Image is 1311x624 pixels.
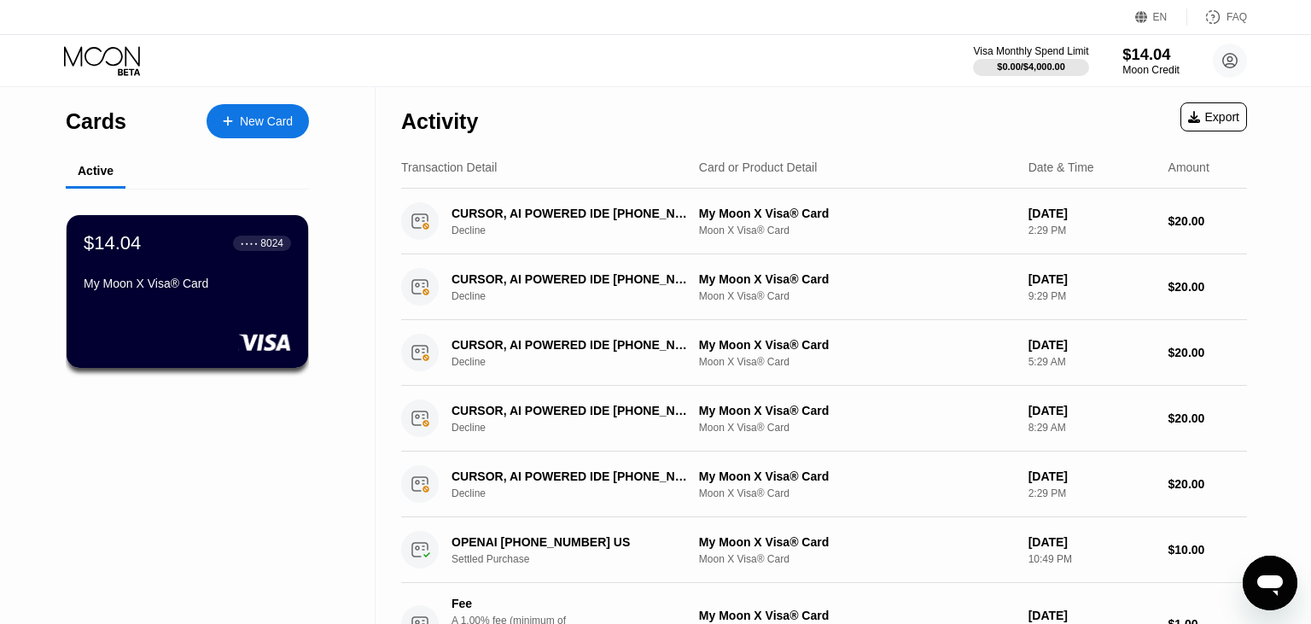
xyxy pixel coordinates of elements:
[1028,272,1155,286] div: [DATE]
[401,517,1247,583] div: OPENAI [PHONE_NUMBER] USSettled PurchaseMy Moon X Visa® CardMoon X Visa® Card[DATE]10:49 PM$10.00
[1028,160,1094,174] div: Date & Time
[452,207,690,220] div: CURSOR, AI POWERED IDE [PHONE_NUMBER] US
[699,290,1015,302] div: Moon X Visa® Card
[973,45,1088,57] div: Visa Monthly Spend Limit
[699,225,1015,236] div: Moon X Visa® Card
[1028,422,1155,434] div: 8:29 AM
[1227,11,1247,23] div: FAQ
[973,45,1088,76] div: Visa Monthly Spend Limit$0.00/$4,000.00
[452,469,690,483] div: CURSOR, AI POWERED IDE [PHONE_NUMBER] US
[84,277,291,290] div: My Moon X Visa® Card
[452,404,690,417] div: CURSOR, AI POWERED IDE [PHONE_NUMBER] US
[1028,469,1155,483] div: [DATE]
[241,241,258,246] div: ● ● ● ●
[401,189,1247,254] div: CURSOR, AI POWERED IDE [PHONE_NUMBER] USDeclineMy Moon X Visa® CardMoon X Visa® Card[DATE]2:29 PM...
[699,160,818,174] div: Card or Product Detail
[1028,553,1155,565] div: 10:49 PM
[997,61,1065,72] div: $0.00 / $4,000.00
[452,553,708,565] div: Settled Purchase
[401,320,1247,386] div: CURSOR, AI POWERED IDE [PHONE_NUMBER] USDeclineMy Moon X Visa® CardMoon X Visa® Card[DATE]5:29 AM...
[1028,609,1155,622] div: [DATE]
[1168,280,1247,294] div: $20.00
[452,272,690,286] div: CURSOR, AI POWERED IDE [PHONE_NUMBER] US
[699,553,1015,565] div: Moon X Visa® Card
[84,232,141,254] div: $14.04
[401,386,1247,452] div: CURSOR, AI POWERED IDE [PHONE_NUMBER] USDeclineMy Moon X Visa® CardMoon X Visa® Card[DATE]8:29 AM...
[1122,45,1180,76] div: $14.04Moon Credit
[1243,556,1297,610] iframe: Кнопка запуска окна обмена сообщениями
[78,164,114,178] div: Active
[401,160,497,174] div: Transaction Detail
[1028,290,1155,302] div: 9:29 PM
[699,207,1015,220] div: My Moon X Visa® Card
[1153,11,1168,23] div: EN
[401,254,1247,320] div: CURSOR, AI POWERED IDE [PHONE_NUMBER] USDeclineMy Moon X Visa® CardMoon X Visa® Card[DATE]9:29 PM...
[66,109,126,134] div: Cards
[1187,9,1247,26] div: FAQ
[452,338,690,352] div: CURSOR, AI POWERED IDE [PHONE_NUMBER] US
[452,356,708,368] div: Decline
[1168,346,1247,359] div: $20.00
[1168,543,1247,557] div: $10.00
[1122,45,1180,63] div: $14.04
[1122,64,1180,76] div: Moon Credit
[452,422,708,434] div: Decline
[1028,487,1155,499] div: 2:29 PM
[452,597,571,610] div: Fee
[401,452,1247,517] div: CURSOR, AI POWERED IDE [PHONE_NUMBER] USDeclineMy Moon X Visa® CardMoon X Visa® Card[DATE]2:29 PM...
[699,356,1015,368] div: Moon X Visa® Card
[1168,214,1247,228] div: $20.00
[1028,225,1155,236] div: 2:29 PM
[1188,110,1239,124] div: Export
[240,114,293,129] div: New Card
[1135,9,1187,26] div: EN
[1168,411,1247,425] div: $20.00
[452,290,708,302] div: Decline
[699,487,1015,499] div: Moon X Visa® Card
[260,237,283,249] div: 8024
[699,469,1015,483] div: My Moon X Visa® Card
[699,535,1015,549] div: My Moon X Visa® Card
[1028,404,1155,417] div: [DATE]
[1168,477,1247,491] div: $20.00
[401,109,478,134] div: Activity
[1028,207,1155,220] div: [DATE]
[699,609,1015,622] div: My Moon X Visa® Card
[1180,102,1247,131] div: Export
[699,404,1015,417] div: My Moon X Visa® Card
[207,104,309,138] div: New Card
[67,215,308,368] div: $14.04● ● ● ●8024My Moon X Visa® Card
[699,338,1015,352] div: My Moon X Visa® Card
[1028,356,1155,368] div: 5:29 AM
[452,487,708,499] div: Decline
[1168,160,1209,174] div: Amount
[1028,535,1155,549] div: [DATE]
[699,272,1015,286] div: My Moon X Visa® Card
[452,225,708,236] div: Decline
[699,422,1015,434] div: Moon X Visa® Card
[1028,338,1155,352] div: [DATE]
[452,535,690,549] div: OPENAI [PHONE_NUMBER] US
